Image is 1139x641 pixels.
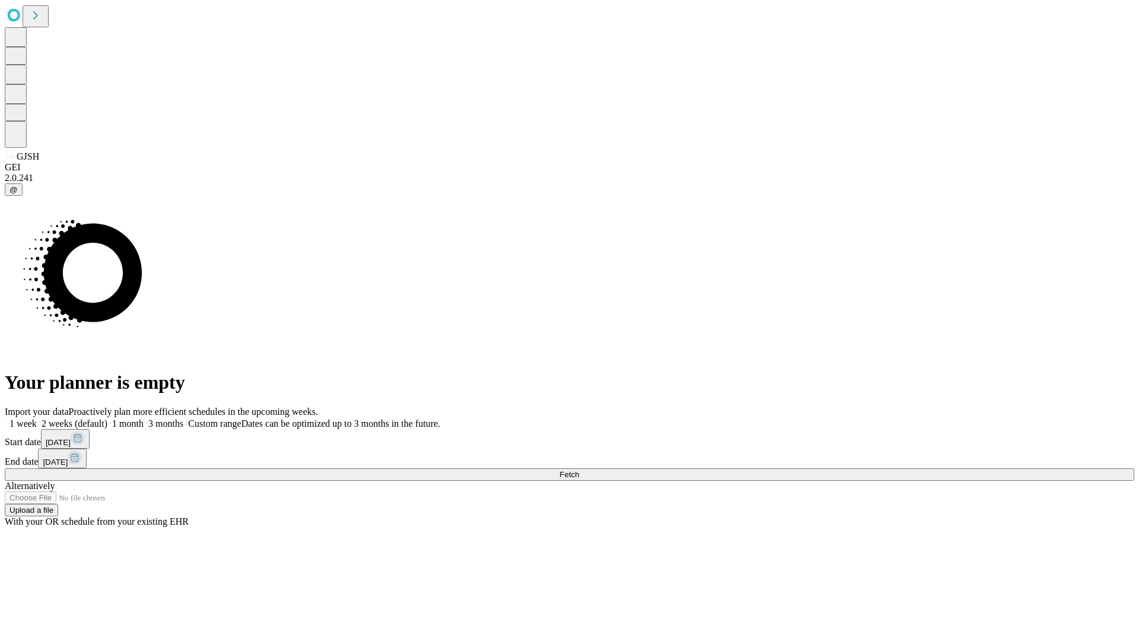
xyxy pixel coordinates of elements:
span: Alternatively [5,481,55,491]
div: Start date [5,429,1134,449]
span: Fetch [559,470,579,479]
span: Custom range [188,418,241,429]
button: [DATE] [41,429,90,449]
button: Fetch [5,468,1134,481]
span: 3 months [148,418,183,429]
span: Import your data [5,407,69,417]
span: GJSH [17,151,39,161]
div: End date [5,449,1134,468]
span: [DATE] [46,438,71,447]
span: 1 month [112,418,144,429]
span: Proactively plan more efficient schedules in the upcoming weeks. [69,407,318,417]
button: @ [5,183,23,196]
button: Upload a file [5,504,58,516]
div: 2.0.241 [5,173,1134,183]
span: 1 week [9,418,37,429]
span: @ [9,185,18,194]
h1: Your planner is empty [5,372,1134,394]
button: [DATE] [38,449,87,468]
div: GEI [5,162,1134,173]
span: 2 weeks (default) [42,418,107,429]
span: With your OR schedule from your existing EHR [5,516,189,526]
span: Dates can be optimized up to 3 months in the future. [241,418,440,429]
span: [DATE] [43,458,68,467]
